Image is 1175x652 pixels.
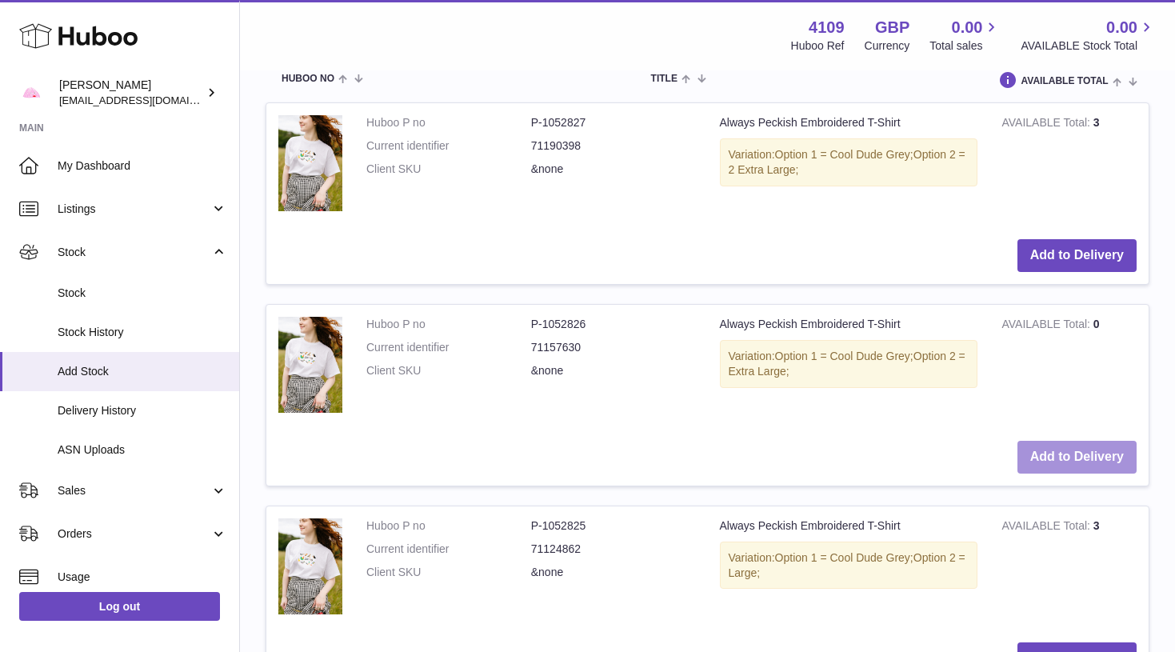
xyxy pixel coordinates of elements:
span: Stock [58,286,227,301]
span: My Dashboard [58,158,227,174]
dt: Client SKU [366,162,531,177]
td: 3 [989,506,1149,630]
dt: Client SKU [366,363,531,378]
span: Option 1 = Cool Dude Grey; [775,551,913,564]
span: Sales [58,483,210,498]
dd: &none [531,162,696,177]
span: AVAILABLE Stock Total [1021,38,1156,54]
dt: Client SKU [366,565,531,580]
span: Huboo no [282,74,334,84]
img: Always Peckish Embroidered T-Shirt [278,317,342,413]
span: AVAILABLE Total [1021,76,1109,86]
img: Always Peckish Embroidered T-Shirt [278,518,342,614]
button: Add to Delivery [1017,239,1137,272]
img: hello@limpetstore.com [19,81,43,105]
dd: 71157630 [531,340,696,355]
dt: Huboo P no [366,317,531,332]
dd: 71124862 [531,542,696,557]
img: Always Peckish Embroidered T-Shirt [278,115,342,211]
strong: 4109 [809,17,845,38]
dt: Current identifier [366,340,531,355]
strong: AVAILABLE Total [1001,318,1093,334]
span: Add Stock [58,364,227,379]
dt: Current identifier [366,542,531,557]
td: Always Peckish Embroidered T-Shirt [708,103,990,227]
span: Total sales [929,38,1001,54]
dd: 71190398 [531,138,696,154]
td: Always Peckish Embroidered T-Shirt [708,506,990,630]
span: [EMAIL_ADDRESS][DOMAIN_NAME] [59,94,235,106]
dt: Current identifier [366,138,531,154]
a: Log out [19,592,220,621]
span: 0.00 [1106,17,1137,38]
dd: &none [531,363,696,378]
span: Option 1 = Cool Dude Grey; [775,350,913,362]
button: Add to Delivery [1017,441,1137,474]
div: [PERSON_NAME] [59,78,203,108]
span: Stock History [58,325,227,340]
td: Always Peckish Embroidered T-Shirt [708,305,990,429]
div: Variation: [720,138,978,186]
strong: AVAILABLE Total [1001,519,1093,536]
a: 0.00 Total sales [929,17,1001,54]
td: 3 [989,103,1149,227]
strong: AVAILABLE Total [1001,116,1093,133]
dd: P-1052826 [531,317,696,332]
div: Currency [865,38,910,54]
span: ASN Uploads [58,442,227,458]
span: Title [651,74,677,84]
dd: P-1052827 [531,115,696,130]
span: Option 2 = Large; [729,551,965,579]
strong: GBP [875,17,909,38]
span: Delivery History [58,403,227,418]
dd: P-1052825 [531,518,696,534]
dd: &none [531,565,696,580]
span: Stock [58,245,210,260]
span: Option 2 = Extra Large; [729,350,965,378]
span: Usage [58,570,227,585]
div: Variation: [720,542,978,590]
span: Orders [58,526,210,542]
dt: Huboo P no [366,518,531,534]
span: 0.00 [952,17,983,38]
div: Huboo Ref [791,38,845,54]
div: Variation: [720,340,978,388]
dt: Huboo P no [366,115,531,130]
td: 0 [989,305,1149,429]
a: 0.00 AVAILABLE Stock Total [1021,17,1156,54]
span: Option 1 = Cool Dude Grey; [775,148,913,161]
span: Listings [58,202,210,217]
